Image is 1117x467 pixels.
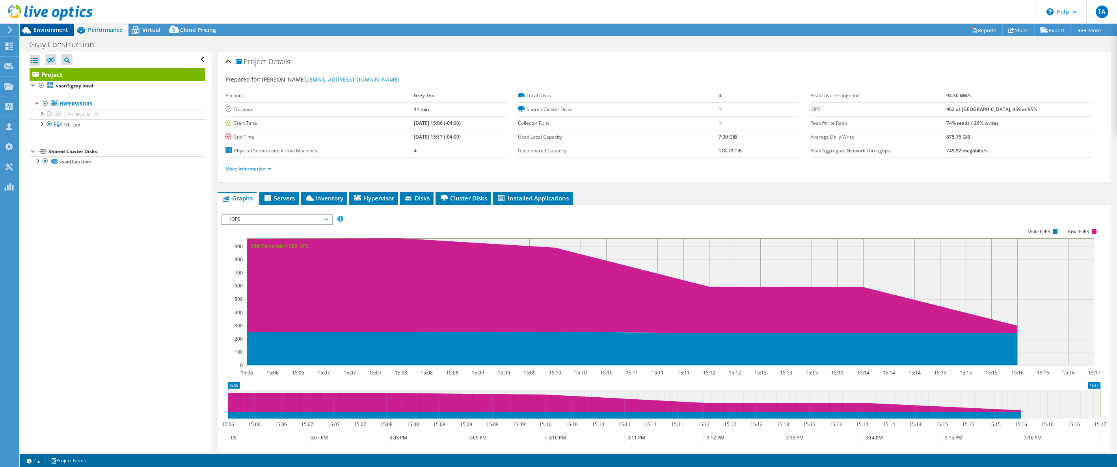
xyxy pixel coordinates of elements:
[26,40,106,49] h1: Gray Construction
[549,369,561,376] text: 15:10
[407,421,419,428] text: 15:08
[460,421,472,428] text: 15:09
[518,106,719,113] label: Shared Cluster Disks
[497,194,569,202] span: Installed Applications
[354,421,366,428] text: 15:07
[1011,369,1024,376] text: 15:16
[301,421,313,428] text: 15:07
[1096,6,1108,18] span: TA
[241,369,253,376] text: 15:06
[946,133,970,140] b: 875.76 GiB
[235,256,243,263] text: 800
[1046,8,1054,15] svg: \n
[30,81,205,91] a: vsan3.gray.local
[446,369,458,376] text: 15:08
[414,92,435,99] b: Grey, Inc.
[652,369,664,376] text: 15:11
[486,421,499,428] text: 15:09
[729,369,741,376] text: 15:12
[235,282,243,289] text: 600
[626,369,638,376] text: 15:11
[719,106,721,113] b: 1
[266,369,279,376] text: 15:06
[989,421,1001,428] text: 15:15
[439,194,487,202] span: Cluster Disks
[719,120,721,126] b: 1
[236,58,266,66] span: Project
[810,106,946,113] label: IOPS
[575,369,587,376] text: 15:10
[498,369,510,376] text: 15:09
[883,369,895,376] text: 15:14
[248,421,261,428] text: 15:06
[225,92,414,100] label: Account
[262,76,400,83] span: [PERSON_NAME],
[810,147,946,155] label: Peak Aggregate Network Throughput
[180,26,216,33] span: Cloud Pricing
[523,369,536,376] text: 15:09
[56,82,93,89] b: vsan3.gray.local
[235,296,243,302] text: 500
[513,421,525,428] text: 15:09
[380,421,393,428] text: 15:08
[1094,421,1106,428] text: 15:17
[566,421,578,428] text: 15:10
[985,369,998,376] text: 15:15
[539,421,551,428] text: 15:10
[750,421,763,428] text: 15:12
[1070,24,1107,36] a: More
[21,456,46,465] a: 2
[225,76,261,83] label: Prepared for:
[803,421,815,428] text: 15:13
[936,421,948,428] text: 15:15
[142,26,160,33] span: Virtual
[703,369,715,376] text: 15:12
[225,165,272,172] a: More Information
[225,147,414,155] label: Physical Servers and Virtual Machines
[414,106,429,113] b: 11 min
[34,26,68,33] span: Environment
[318,369,330,376] text: 15:07
[222,194,253,202] span: Graphs
[30,99,205,109] a: Hypervisors
[719,147,742,154] b: 118.72 TiB
[946,120,999,126] b: 74% reads / 26% writes
[1002,24,1035,36] a: Share
[592,421,604,428] text: 15:10
[275,421,287,428] text: 15:06
[946,147,988,154] b: 749.92 megabits/s
[1063,369,1075,376] text: 15:16
[777,421,789,428] text: 15:13
[225,106,414,113] label: Duration
[404,194,430,202] span: Disks
[1037,369,1049,376] text: 15:16
[810,92,946,100] label: Peak Disk Throughput
[225,119,414,127] label: Start Time
[618,421,631,428] text: 15:11
[251,243,309,249] text: 95th Percentile = 959 IOPS
[908,369,921,376] text: 15:14
[645,421,657,428] text: 15:11
[307,76,400,83] a: [EMAIL_ADDRESS][DOMAIN_NAME]
[235,348,243,355] text: 100
[962,421,974,428] text: 15:15
[263,194,295,202] span: Servers
[328,421,340,428] text: 15:07
[883,421,895,428] text: 15:14
[960,369,972,376] text: 15:15
[45,456,91,465] a: Project Notes
[48,147,205,156] div: Shared Cluster Disks
[235,269,243,276] text: 700
[830,421,842,428] text: 15:13
[414,120,461,126] b: [DATE] 15:06 (-04:00)
[518,119,719,127] label: Collector Runs
[433,421,445,428] text: 15:08
[64,121,80,128] span: GC-Lex
[414,133,461,140] b: [DATE] 15:17 (-04:00)
[414,147,417,154] b: 4
[678,369,690,376] text: 15:11
[235,309,243,316] text: 400
[856,421,868,428] text: 15:14
[806,369,818,376] text: 15:13
[518,133,719,141] label: Used Local Capacity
